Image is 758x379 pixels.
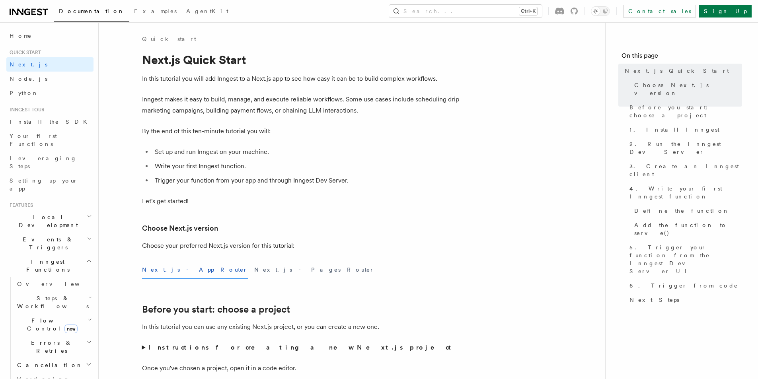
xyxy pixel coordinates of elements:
a: Home [6,29,94,43]
summary: Instructions for creating a new Next.js project [142,342,460,353]
a: Add the function to serve() [631,218,742,240]
strong: Instructions for creating a new Next.js project [148,344,454,351]
a: Node.js [6,72,94,86]
button: Local Development [6,210,94,232]
p: Choose your preferred Next.js version for this tutorial: [142,240,460,251]
a: 4. Write your first Inngest function [626,181,742,204]
a: 3. Create an Inngest client [626,159,742,181]
button: Next.js - Pages Router [254,261,374,279]
span: Choose Next.js version [634,81,742,97]
p: Let's get started! [142,196,460,207]
button: Steps & Workflows [14,291,94,313]
li: Set up and run Inngest on your machine. [152,146,460,157]
a: Contact sales [623,5,696,17]
span: Home [10,32,32,40]
span: Leveraging Steps [10,155,77,169]
span: Python [10,90,39,96]
a: Choose Next.js version [142,223,218,234]
span: Next.js Quick Start [625,67,729,75]
span: Quick start [6,49,41,56]
span: Your first Functions [10,133,57,147]
span: AgentKit [186,8,228,14]
a: Quick start [142,35,196,43]
a: Install the SDK [6,115,94,129]
span: Next.js [10,61,47,68]
span: 6. Trigger from code [629,282,738,290]
a: AgentKit [181,2,233,21]
span: Inngest tour [6,107,45,113]
button: Next.js - App Router [142,261,248,279]
span: Errors & Retries [14,339,86,355]
span: Features [6,202,33,208]
span: Local Development [6,213,87,229]
a: 5. Trigger your function from the Inngest Dev Server UI [626,240,742,278]
a: 1. Install Inngest [626,122,742,137]
li: Trigger your function from your app and through Inngest Dev Server. [152,175,460,186]
a: 6. Trigger from code [626,278,742,293]
span: Inngest Functions [6,258,86,274]
span: Examples [134,8,177,14]
a: Examples [129,2,181,21]
a: Next.js [6,57,94,72]
span: 4. Write your first Inngest function [629,185,742,200]
a: Your first Functions [6,129,94,151]
button: Cancellation [14,358,94,372]
a: Leveraging Steps [6,151,94,173]
a: 2. Run the Inngest Dev Server [626,137,742,159]
span: 5. Trigger your function from the Inngest Dev Server UI [629,243,742,275]
span: Add the function to serve() [634,221,742,237]
a: Python [6,86,94,100]
li: Write your first Inngest function. [152,161,460,172]
a: Setting up your app [6,173,94,196]
a: Choose Next.js version [631,78,742,100]
p: In this tutorial you will add Inngest to a Next.js app to see how easy it can be to build complex... [142,73,460,84]
p: By the end of this ten-minute tutorial you will: [142,126,460,137]
a: Before you start: choose a project [626,100,742,122]
a: Sign Up [699,5,752,17]
kbd: Ctrl+K [519,7,537,15]
h1: Next.js Quick Start [142,52,460,67]
span: Overview [17,281,99,287]
span: Steps & Workflows [14,294,89,310]
span: new [64,325,78,333]
a: Documentation [54,2,129,22]
a: Define the function [631,204,742,218]
span: 2. Run the Inngest Dev Server [629,140,742,156]
button: Inngest Functions [6,255,94,277]
p: Once you've chosen a project, open it in a code editor. [142,363,460,374]
p: Inngest makes it easy to build, manage, and execute reliable workflows. Some use cases include sc... [142,94,460,116]
span: Events & Triggers [6,235,87,251]
a: Next Steps [626,293,742,307]
button: Events & Triggers [6,232,94,255]
span: Setting up your app [10,177,78,192]
span: Documentation [59,8,125,14]
span: Next Steps [629,296,679,304]
span: 1. Install Inngest [629,126,719,134]
button: Toggle dark mode [591,6,610,16]
button: Errors & Retries [14,336,94,358]
a: Next.js Quick Start [622,64,742,78]
span: Define the function [634,207,729,215]
button: Flow Controlnew [14,313,94,336]
p: In this tutorial you can use any existing Next.js project, or you can create a new one. [142,321,460,332]
span: Cancellation [14,361,83,369]
button: Search...Ctrl+K [389,5,542,17]
a: Overview [14,277,94,291]
span: 3. Create an Inngest client [629,162,742,178]
span: Install the SDK [10,119,92,125]
span: Node.js [10,76,47,82]
span: Flow Control [14,317,88,332]
h4: On this page [622,51,742,64]
a: Before you start: choose a project [142,304,290,315]
span: Before you start: choose a project [629,103,742,119]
